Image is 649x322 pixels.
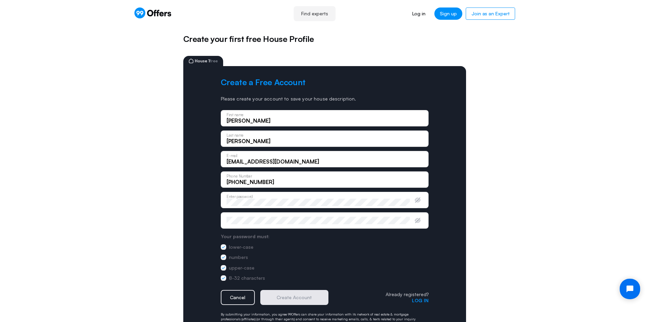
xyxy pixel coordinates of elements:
button: Create Account [260,290,328,305]
a: Find experts [294,6,336,21]
span: numbers [229,254,248,261]
p: Please create your account to save your house description. [221,96,429,102]
p: Enter password [227,195,252,198]
p: Last name [227,133,244,137]
p: First name [227,113,244,117]
p: Already registered? [386,291,429,297]
div: Your password must: [221,233,429,240]
a: Sign up [434,7,462,20]
span: House 1 [195,59,218,63]
a: Join as an Expert [466,7,515,20]
p: E-mail [227,154,237,157]
h2: Create a Free Account [221,77,429,88]
button: Cancel [221,290,255,305]
iframe: Tidio Chat [614,273,646,305]
span: 8-32 characters [229,274,265,282]
span: upper-case [229,264,254,272]
button: Log in [412,298,429,303]
a: Log in [407,7,431,20]
span: free [210,58,218,63]
h5: Create your first free House Profile [183,33,466,45]
span: lower-case [229,243,253,251]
